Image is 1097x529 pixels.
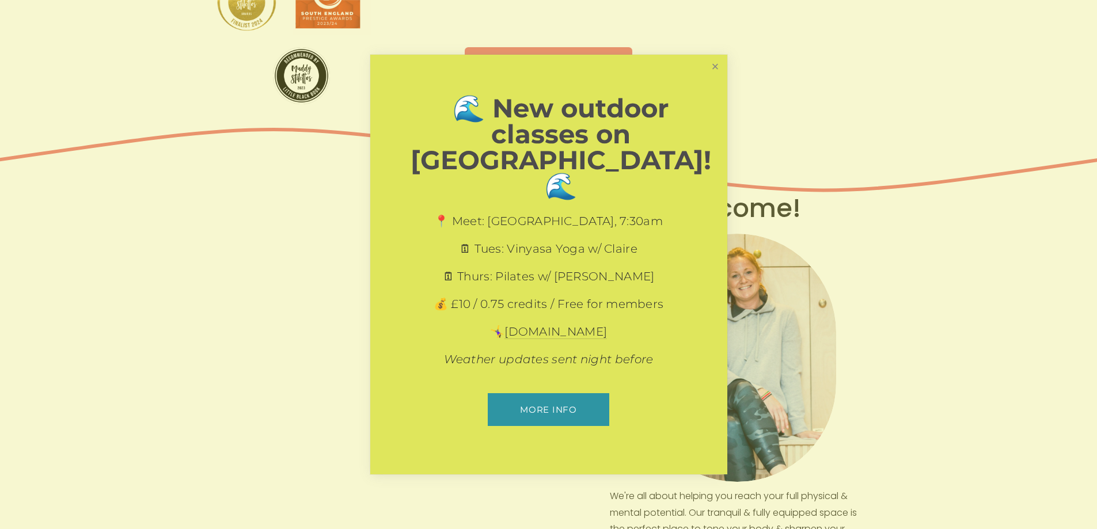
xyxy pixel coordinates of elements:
p: 💰 £10 / 0.75 credits / Free for members [411,296,687,312]
a: More info [488,393,609,426]
em: Weather updates sent night before [444,352,654,366]
a: Close [705,56,725,77]
p: 🗓 Thurs: Pilates w/ [PERSON_NAME] [411,268,687,284]
a: [DOMAIN_NAME] [504,325,607,339]
h1: 🌊 New outdoor classes on [GEOGRAPHIC_DATA]! 🌊 [411,95,711,199]
p: 📍 Meet: [GEOGRAPHIC_DATA], 7:30am [411,213,687,229]
p: 🤸‍♀️ [411,324,687,340]
p: 🗓 Tues: Vinyasa Yoga w/ Claire [411,241,687,257]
